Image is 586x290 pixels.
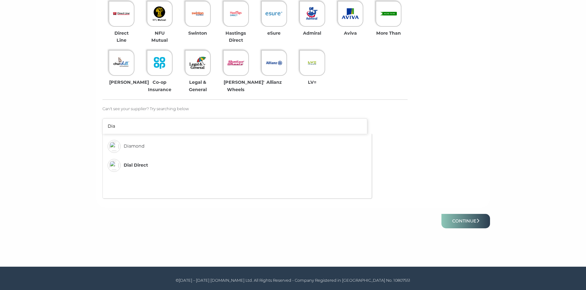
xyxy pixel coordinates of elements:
p: Can't see your supplier? Try searching below [102,106,408,112]
strong: Legal & General [189,79,207,92]
span: Diamond [124,143,145,150]
img: Sheilas'%20Wheels.jpeg [227,54,244,71]
img: Churchill.png [113,54,130,71]
strong: Swinton [188,30,207,36]
img: Aviva.jpeg [342,5,359,22]
strong: Allianz [266,79,282,85]
strong: Aviva [344,30,357,36]
img: Hastings%20Direct.png [227,5,244,22]
button: Continue [441,214,490,228]
img: LV=.png [304,54,321,71]
strong: LV= [308,79,317,85]
strong: Hastings Direct [225,30,246,43]
img: More%20Than.png [380,5,397,22]
strong: Admiral [303,30,321,36]
img: Admiral.jpeg [304,5,321,22]
img: Swinton.png [189,5,206,22]
img: Co-op%20Insurance.png [151,54,168,71]
strong: Direct Line [114,30,129,43]
p: ©[DATE] – [DATE] [DOMAIN_NAME] Ltd. All Rights Reserved - Company Registered in [GEOGRAPHIC_DATA]... [98,277,488,284]
input: Start typing the name of a supplier here [102,118,368,134]
img: Diamond.png [110,142,119,151]
strong: Co-op Insurance [148,79,171,92]
span: Dial Direct [124,162,148,169]
strong: [PERSON_NAME]' Wheels [224,79,264,92]
img: Dial%20Direct.png [110,161,119,170]
strong: NFU Mutual [151,30,168,43]
img: eSure.png [265,5,282,22]
strong: [PERSON_NAME] [109,79,149,85]
img: Allianz.jpeg [265,54,282,71]
strong: More Than [376,30,401,36]
strong: eSure [267,30,281,36]
img: Legal%20&%20General.png [189,54,206,71]
img: Direct%20Line.webp [113,5,130,22]
img: NFU%20Mutual.png [151,5,168,22]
